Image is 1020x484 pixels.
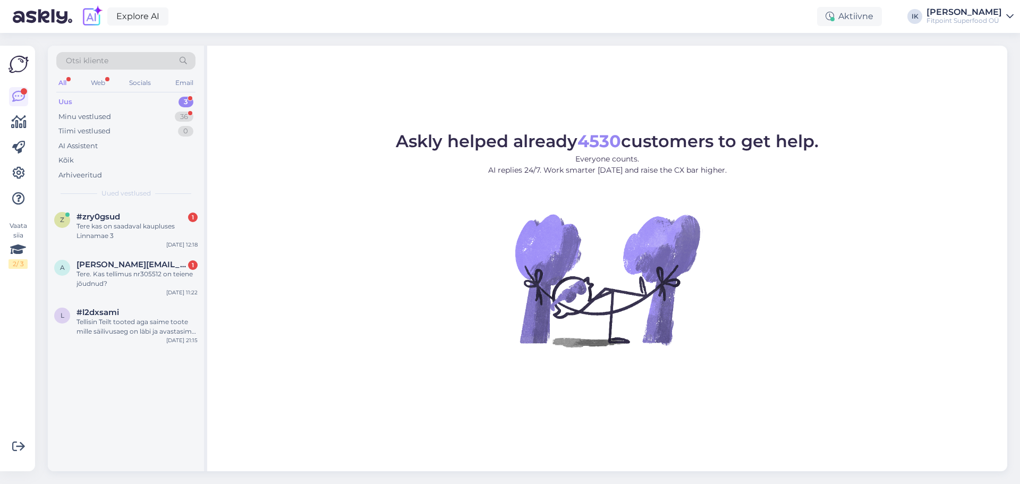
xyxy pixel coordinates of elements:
div: Email [173,76,195,90]
div: Tere kas on saadaval kaupluses Linnamae 3 [76,222,198,241]
div: Web [89,76,107,90]
span: l [61,311,64,319]
span: Otsi kliente [66,55,108,66]
div: Kõik [58,155,74,166]
div: Tere. Kas tellimus nr305512 on teiene jõudnud? [76,269,198,288]
div: 1 [188,213,198,222]
img: Askly Logo [8,54,29,74]
span: a [60,264,65,271]
div: IK [907,9,922,24]
div: AI Assistent [58,141,98,151]
div: Socials [127,76,153,90]
div: 1 [188,260,198,270]
div: Tellisin Teilt tooted aga saime toote mille säilivusaeg on läbi ja avastasime siis kui mõlemal üh... [76,317,198,336]
div: 0 [178,126,193,137]
div: Arhiveeritud [58,170,102,181]
div: Tiimi vestlused [58,126,110,137]
span: Uued vestlused [101,189,151,198]
div: Vaata siia [8,221,28,269]
span: #zry0gsud [76,212,120,222]
span: z [60,216,64,224]
p: Everyone counts. AI replies 24/7. Work smarter [DATE] and raise the CX bar higher. [396,154,819,176]
div: All [56,76,69,90]
div: [DATE] 21:15 [166,336,198,344]
div: [DATE] 11:22 [166,288,198,296]
b: 4530 [577,131,621,151]
div: 3 [178,97,193,107]
div: [PERSON_NAME] [926,8,1002,16]
a: [PERSON_NAME]Fitpoint Superfood OÜ [926,8,1014,25]
img: explore-ai [81,5,103,28]
span: Askly helped already customers to get help. [396,131,819,151]
img: No Chat active [512,184,703,376]
div: 2 / 3 [8,259,28,269]
div: Minu vestlused [58,112,111,122]
div: Fitpoint Superfood OÜ [926,16,1002,25]
span: anastassia@pap.ee [76,260,187,269]
div: Uus [58,97,72,107]
div: Aktiivne [817,7,882,26]
div: [DATE] 12:18 [166,241,198,249]
span: #l2dxsami [76,308,119,317]
div: 36 [175,112,193,122]
a: Explore AI [107,7,168,26]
